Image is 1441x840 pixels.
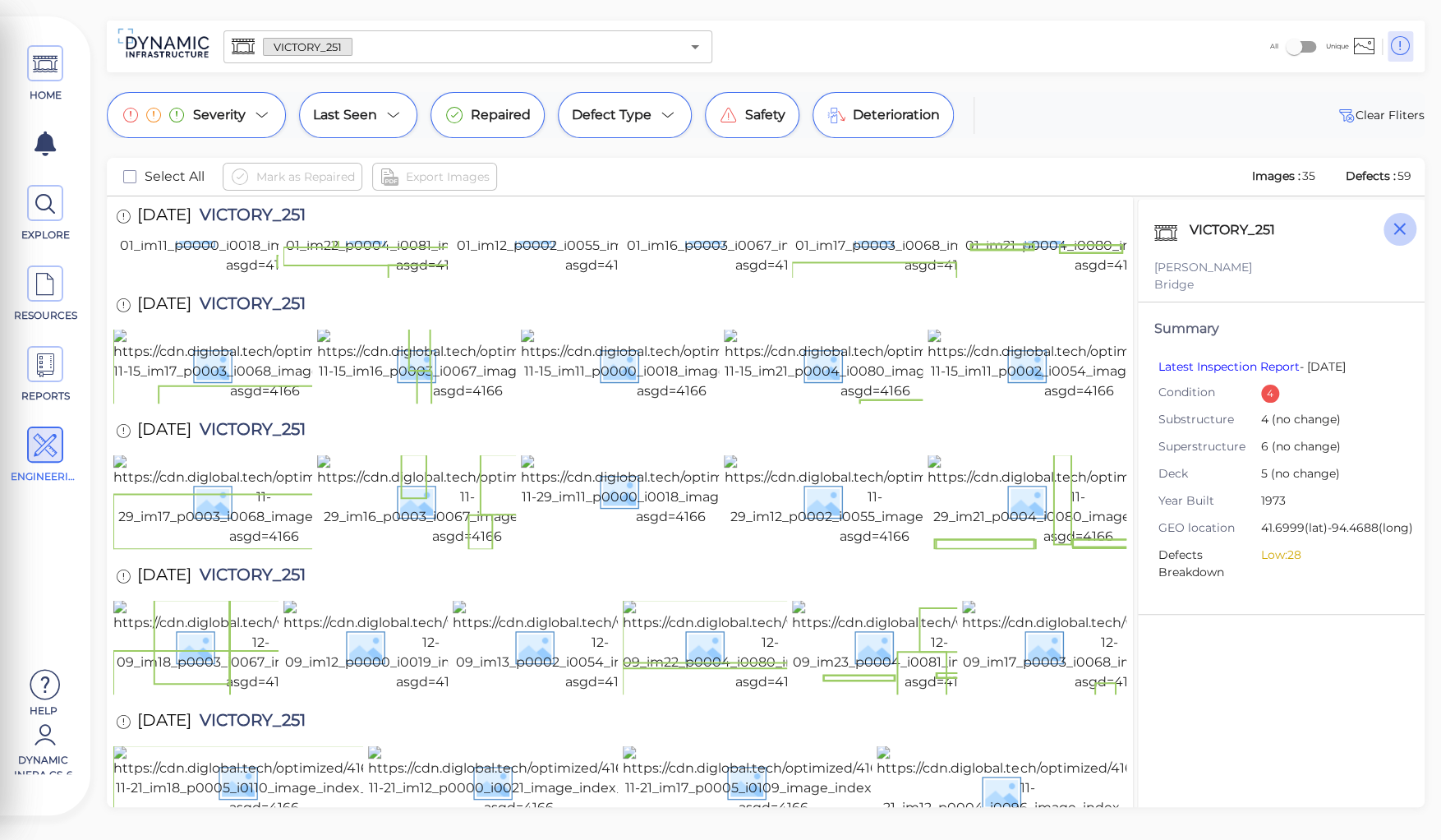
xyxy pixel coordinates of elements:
img: https://cdn.diglobal.tech/width210/4166/2015-12-09_im17_p0003_i0068_image_index_2.png?asgd=4166 [962,600,1257,692]
div: 4 [1261,385,1279,403]
div: [PERSON_NAME] [1154,259,1408,276]
span: Mark as Repaired [256,167,355,187]
span: EXPLORE [11,228,81,242]
span: 1973 [1261,492,1396,511]
div: Bridge [1154,276,1408,293]
span: Select All [145,167,205,187]
span: Images : [1250,168,1302,183]
span: VICTORY_251 [191,295,306,317]
img: https://cdn.diglobal.tech/optimized/4166/2013-11-21_im18_p0005_i0110_image_index_2.png?asgd=4166 [113,745,415,818]
img: https://cdn.diglobal.tech/width210/4166/2015-12-09_im18_p0003_i0067_image_index_1.png?asgd=4166 [113,600,408,692]
span: HOME [11,88,81,103]
span: [DATE] [137,421,191,443]
span: Defects Breakdown [1158,547,1261,581]
span: VICTORY_251 [191,566,306,588]
img: https://cdn.diglobal.tech/optimized/4166/2013-11-21_im17_p0005_i0109_image_index_1.png?asgd=4166 [623,745,924,818]
span: Deterioration [853,105,940,125]
img: https://cdn.diglobal.tech/optimized/4166/2017-11-29_im21_p0004_i0080_image_index_1.png?asgd=4166 [928,455,1228,547]
img: https://cdn.diglobal.tech/optimized/4166/2019-11-15_im11_p0002_i0054_image_index_1.png?asgd=4166 [928,329,1230,401]
span: [DATE] [137,295,191,317]
img: https://cdn.diglobal.tech/width210/4166/2015-12-09_im12_p0000_i0019_image_index_2.png?asgd=4166 [283,600,578,692]
div: All Unique [1270,30,1349,62]
span: Condition [1158,384,1261,401]
a: RESOURCES [8,265,82,323]
span: 59 [1397,168,1411,183]
button: Clear Fliters [1336,105,1425,125]
a: REPORTS [8,346,82,404]
a: Latest Inspection Report [1158,359,1300,374]
img: https://cdn.diglobal.tech/optimized/4166/2017-11-29_im12_p0002_i0055_image_index_2.png?asgd=4166 [724,455,1024,547]
span: (no change) [1268,412,1341,427]
iframe: Chat [1371,766,1429,828]
span: VICTORY_251 [264,39,352,55]
img: https://cdn.diglobal.tech/width210/4166/2015-12-09_im13_p0002_i0054_image_index_1.png?asgd=4166 [453,600,748,692]
span: Defect Type [572,105,651,125]
span: REPORTS [11,389,81,404]
span: 5 [1261,465,1396,484]
span: VICTORY_251 [191,206,306,228]
img: https://cdn.diglobal.tech/optimized/4166/2019-11-15_im16_p0003_i0067_image_index_1.png?asgd=4166 [317,329,619,401]
img: https://cdn.diglobal.tech/optimized/4166/2017-11-29_im16_p0003_i0067_image_index_1.png?asgd=4166 [317,455,618,547]
button: Mark as Repaired [223,163,362,191]
span: Substructure [1158,411,1261,428]
a: HOME [8,45,82,103]
div: Summary [1154,319,1408,339]
span: RESOURCES [11,308,81,323]
span: (no change) [1268,439,1341,454]
a: EXPLORE [8,185,82,242]
img: https://cdn.diglobal.tech/optimized/4166/2017-11-29_im17_p0003_i0068_image_index_2.png?asgd=4166 [113,455,414,547]
span: [DATE] [137,712,191,734]
span: Repaired [471,105,531,125]
button: Open [684,35,707,58]
li: Low: 28 [1261,547,1396,564]
span: [DATE] [137,566,191,588]
span: VICTORY_251 [191,421,306,443]
span: - [DATE] [1158,359,1346,374]
span: ENGINEERING [11,469,81,484]
img: https://cdn.diglobal.tech/optimized/4166/2019-11-15_im11_p0000_i0018_image_index_1.png?asgd=4166 [521,329,823,401]
span: 35 [1302,168,1315,183]
img: https://cdn.diglobal.tech/width210/4166/2015-12-09_im22_p0004_i0080_image_index_1.png?asgd=4166 [623,600,918,692]
span: 41.6999 (lat) -94.4688 (long) [1261,519,1413,538]
img: https://cdn.diglobal.tech/optimized/4166/2017-11-29_im11_p0000_i0018_image_index_1.png?asgd=4166 [521,455,822,527]
span: Year Built [1158,492,1261,510]
img: https://cdn.diglobal.tech/optimized/4166/2019-11-15_im17_p0003_i0068_image_index_2.png?asgd=4166 [113,329,416,401]
img: https://cdn.diglobal.tech/optimized/4166/2013-11-21_im12_p0004_i0096_image_index_2.png?asgd=4166 [877,745,1178,838]
span: Help [8,704,78,717]
span: Dynamic Infra CS-6 [8,753,78,774]
span: 6 [1261,438,1396,457]
img: https://cdn.diglobal.tech/optimized/4166/2013-11-21_im12_p0000_i0021_image_index_2.png?asgd=4166 [368,745,670,818]
img: https://cdn.diglobal.tech/optimized/4166/2019-11-15_im21_p0004_i0080_image_index_1.png?asgd=4166 [724,329,1026,401]
button: Export Images [372,163,497,191]
span: Severity [193,105,246,125]
span: Defects : [1344,168,1397,183]
span: Last Seen [313,105,377,125]
div: VICTORY_251 [1185,216,1296,251]
span: Export Images [406,167,490,187]
span: (no change) [1268,466,1340,481]
span: [DATE] [137,206,191,228]
img: https://cdn.diglobal.tech/width210/4166/2015-12-09_im23_p0004_i0081_image_index_2.png?asgd=4166 [792,600,1087,692]
span: Superstructure [1158,438,1261,455]
span: Safety [745,105,785,125]
span: 4 [1261,411,1396,430]
span: VICTORY_251 [191,712,306,734]
span: GEO location [1158,519,1261,537]
a: ENGINEERING [8,427,82,484]
span: Deck [1158,465,1261,482]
